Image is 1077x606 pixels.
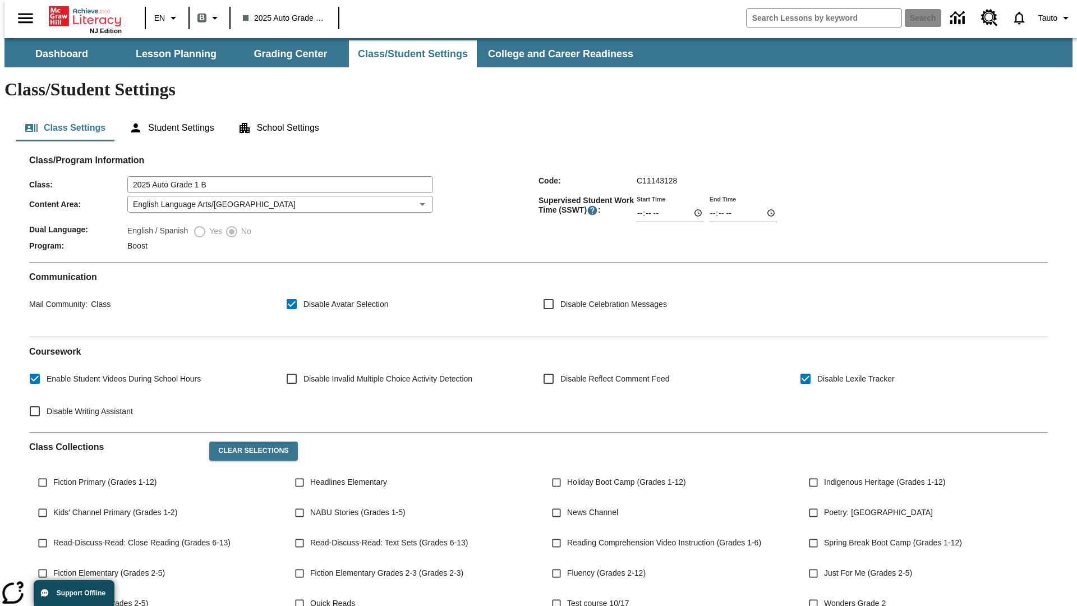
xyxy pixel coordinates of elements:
button: Lesson Planning [120,40,232,67]
span: EN [154,12,165,24]
div: Class/Program Information [29,166,1048,253]
button: Support Offline [34,580,114,606]
button: Open side menu [9,2,42,35]
div: Class/Student Settings [16,114,1061,141]
button: Boost Class color is gray green. Change class color [193,8,226,28]
span: Tauto [1038,12,1057,24]
button: Class Settings [16,114,114,141]
div: Communication [29,272,1048,328]
button: Dashboard [6,40,118,67]
span: Headlines Elementary [310,476,387,488]
a: Resource Center, Will open in new tab [974,3,1005,33]
button: Profile/Settings [1034,8,1077,28]
label: End Time [710,195,736,203]
span: Disable Invalid Multiple Choice Activity Detection [303,373,472,385]
div: SubNavbar [4,40,643,67]
button: School Settings [229,114,328,141]
span: Dual Language : [29,225,127,234]
div: English Language Arts/[GEOGRAPHIC_DATA] [127,196,433,213]
a: Notifications [1005,3,1034,33]
span: Fiction Elementary Grades 2-3 (Grades 2-3) [310,567,463,579]
div: SubNavbar [4,38,1073,67]
span: Disable Avatar Selection [303,299,389,310]
span: Disable Writing Assistant [47,406,133,417]
span: Fiction Elementary (Grades 2-5) [53,567,165,579]
span: Boost [127,241,148,250]
span: Enable Student Videos During School Hours [47,373,201,385]
span: Class [88,300,111,309]
span: Content Area : [29,200,127,209]
span: Read-Discuss-Read: Close Reading (Grades 6-13) [53,537,231,549]
span: C11143128 [637,176,677,185]
div: Home [49,4,122,34]
button: Grading Center [234,40,347,67]
span: Code : [538,176,637,185]
label: Start Time [637,195,665,203]
span: NABU Stories (Grades 1-5) [310,507,406,518]
span: Reading Comprehension Video Instruction (Grades 1-6) [567,537,761,549]
span: News Channel [567,507,618,518]
span: Spring Break Boot Camp (Grades 1-12) [824,537,962,549]
span: Support Offline [57,589,105,597]
h1: Class/Student Settings [4,79,1073,100]
a: Home [49,5,122,27]
h2: Class/Program Information [29,155,1048,166]
span: Yes [206,226,222,237]
button: Supervised Student Work Time is the timeframe when students can take LevelSet and when lessons ar... [587,205,598,216]
span: Disable Lexile Tracker [817,373,895,385]
span: Disable Celebration Messages [560,299,667,310]
span: Just For Me (Grades 2-5) [824,567,912,579]
button: Class/Student Settings [349,40,477,67]
label: English / Spanish [127,225,188,238]
span: Mail Community : [29,300,88,309]
span: Holiday Boot Camp (Grades 1-12) [567,476,686,488]
button: Language: EN, Select a language [149,8,185,28]
h2: Communication [29,272,1048,282]
span: Fiction Primary (Grades 1-12) [53,476,157,488]
a: Data Center [943,3,974,34]
span: No [238,226,251,237]
h2: Class Collections [29,442,200,452]
button: College and Career Readiness [479,40,642,67]
input: search field [747,9,901,27]
span: Poetry: [GEOGRAPHIC_DATA] [824,507,933,518]
span: Disable Reflect Comment Feed [560,373,670,385]
div: Coursework [29,346,1048,423]
h2: Course work [29,346,1048,357]
span: NJ Edition [90,27,122,34]
span: Kids' Channel Primary (Grades 1-2) [53,507,177,518]
span: Indigenous Heritage (Grades 1-12) [824,476,945,488]
input: Class [127,176,433,193]
span: Read-Discuss-Read: Text Sets (Grades 6-13) [310,537,468,549]
span: 2025 Auto Grade 1 B [243,12,326,24]
span: Program : [29,241,127,250]
button: Clear Selections [209,442,297,461]
span: Class : [29,180,127,189]
button: Student Settings [120,114,223,141]
span: Supervised Student Work Time (SSWT) : [538,196,637,216]
span: B [199,11,205,25]
span: Fluency (Grades 2-12) [567,567,646,579]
